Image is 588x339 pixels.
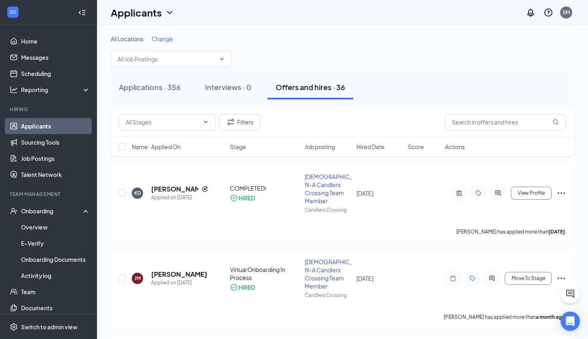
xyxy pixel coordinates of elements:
a: Home [21,33,90,49]
input: All Job Postings [118,55,215,63]
div: Applied on [DATE] [151,279,207,287]
a: E-Verify [21,235,90,251]
a: Messages [21,49,90,65]
a: Onboarding Documents [21,251,90,267]
div: Reporting [21,86,91,94]
svg: ActiveChat [493,190,503,196]
span: Job posting [305,143,335,151]
span: [DATE] [356,275,373,282]
a: Talent Network [21,166,90,183]
svg: ChevronDown [219,56,225,62]
a: Sourcing Tools [21,134,90,150]
svg: ActiveNote [454,190,464,196]
a: Overview [21,219,90,235]
div: Hiring [10,106,89,113]
span: All Locations [111,35,143,42]
div: [DEMOGRAPHIC_DATA]-fil-A Candlers Crossing Team Member [305,173,351,205]
button: ChatActive [561,284,580,303]
svg: Reapply [202,186,208,192]
a: Team [21,284,90,300]
svg: Tag [474,190,483,196]
div: Applications · 356 [119,82,181,92]
svg: Notifications [526,8,535,17]
div: Interviews · 0 [205,82,251,92]
span: Change [152,35,173,42]
a: Applicants [21,118,90,134]
a: Scheduling [21,65,90,82]
a: Job Postings [21,150,90,166]
svg: UserCheck [10,207,18,215]
div: Virtual Onboarding In Process [230,265,300,282]
div: Onboarding [21,207,83,215]
span: Actions [445,143,465,151]
div: COMPLETED! [230,184,300,192]
div: Open Intercom Messenger [561,312,580,331]
a: Documents [21,300,90,316]
svg: ChevronDown [202,119,209,125]
button: View Profile [511,187,552,200]
svg: ChevronDown [165,8,175,17]
span: Name · Applied On [132,143,181,151]
svg: WorkstreamLogo [9,8,17,16]
div: Candlers Crossing [305,206,351,213]
h5: [PERSON_NAME] [151,270,207,279]
svg: Collapse [78,8,86,17]
div: [DEMOGRAPHIC_DATA]-fil-A Candlers Crossing Team Member [305,258,351,290]
svg: Note [448,275,458,282]
div: HIRED [238,283,255,291]
div: EM [563,9,570,16]
svg: ActiveChat [487,275,497,282]
div: HIRED [238,194,255,202]
span: [DATE] [356,190,373,197]
div: Applied on [DATE] [151,194,208,202]
span: Hired Date [356,143,385,151]
svg: ChatActive [565,289,575,299]
div: KD [134,190,141,196]
svg: QuestionInfo [544,8,553,17]
div: Switch to admin view [21,323,78,331]
svg: Ellipses [556,274,566,283]
svg: CheckmarkCircle [230,283,238,291]
b: a month ago [536,314,565,320]
svg: Analysis [10,86,18,94]
div: Team Management [10,191,89,198]
span: Move To Stage [512,276,545,281]
p: [PERSON_NAME] has applied more than . [444,314,566,320]
input: Search in offers and hires [445,114,566,130]
span: View Profile [518,190,545,196]
h5: [PERSON_NAME] [151,185,198,194]
svg: Ellipses [556,188,566,198]
div: Offers and hires · 36 [276,82,345,92]
svg: Tag [468,275,477,282]
button: Move To Stage [505,272,552,285]
svg: Settings [10,323,18,331]
span: Stage [230,143,246,151]
span: Score [408,143,424,151]
svg: Filter [226,117,236,127]
svg: MagnifyingGlass [552,119,559,125]
svg: CheckmarkCircle [230,194,238,202]
p: [PERSON_NAME] has applied more than . [456,228,566,235]
div: JM [135,275,141,282]
button: Filter Filters [219,114,260,130]
a: Activity log [21,267,90,284]
div: Candlers Crossing [305,292,351,299]
input: All Stages [126,118,199,126]
b: [DATE] [548,229,565,235]
h1: Applicants [111,6,162,19]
